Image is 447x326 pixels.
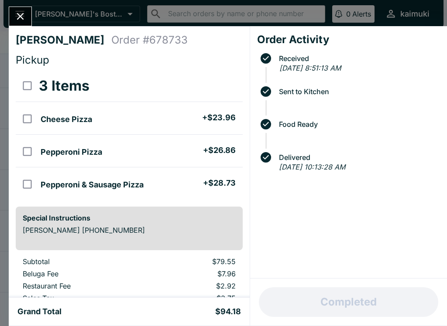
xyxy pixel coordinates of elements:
[23,282,137,290] p: Restaurant Fee
[151,282,236,290] p: $2.92
[39,77,89,95] h3: 3 Items
[275,54,440,62] span: Received
[275,153,440,161] span: Delivered
[203,145,236,156] h5: + $26.86
[23,269,137,278] p: Beluga Fee
[23,294,137,302] p: Sales Tax
[41,180,144,190] h5: Pepperoni & Sausage Pizza
[16,257,243,306] table: orders table
[275,120,440,128] span: Food Ready
[9,7,31,26] button: Close
[16,54,49,66] span: Pickup
[202,112,236,123] h5: + $23.96
[111,34,188,47] h4: Order # 678733
[41,114,92,125] h5: Cheese Pizza
[151,257,236,266] p: $79.55
[16,70,243,200] table: orders table
[275,88,440,95] span: Sent to Kitchen
[257,33,440,46] h4: Order Activity
[279,163,345,171] em: [DATE] 10:13:28 AM
[203,178,236,188] h5: + $28.73
[17,306,62,317] h5: Grand Total
[23,214,236,222] h6: Special Instructions
[16,34,111,47] h4: [PERSON_NAME]
[23,226,236,234] p: [PERSON_NAME] [PHONE_NUMBER]
[279,64,341,72] em: [DATE] 8:51:13 AM
[151,269,236,278] p: $7.96
[215,306,241,317] h5: $94.18
[151,294,236,302] p: $3.75
[41,147,102,157] h5: Pepperoni Pizza
[23,257,137,266] p: Subtotal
